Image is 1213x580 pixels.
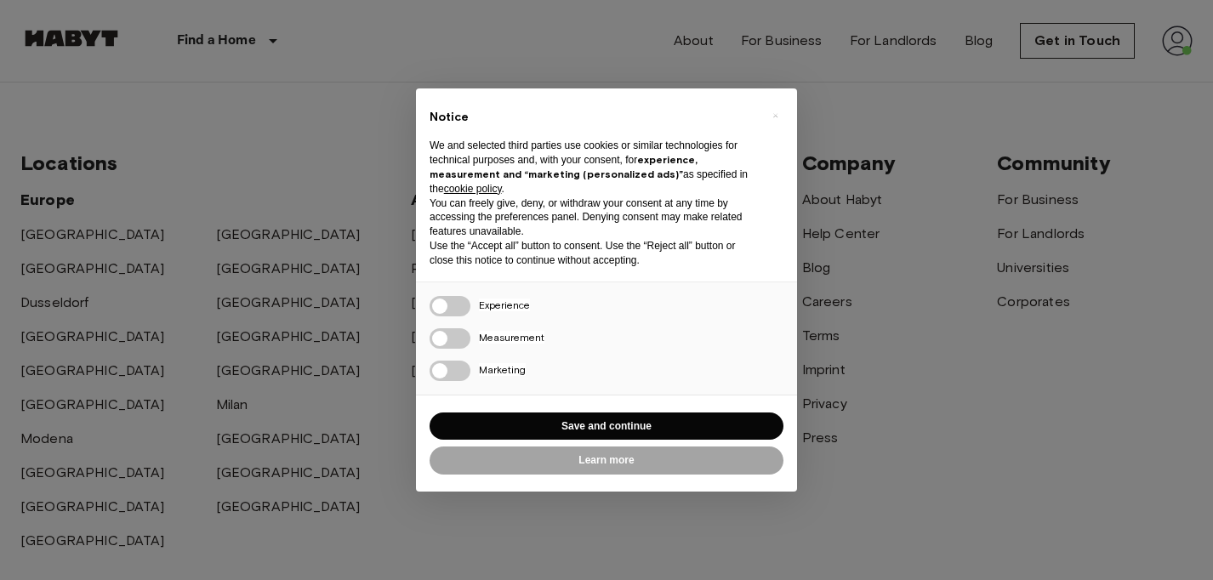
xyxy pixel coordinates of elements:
[430,446,783,475] button: Learn more
[761,102,789,129] button: Close this notice
[430,139,756,196] p: We and selected third parties use cookies or similar technologies for technical purposes and, wit...
[430,412,783,441] button: Save and continue
[430,239,756,268] p: Use the “Accept all” button to consent. Use the “Reject all” button or close this notice to conti...
[430,196,756,239] p: You can freely give, deny, or withdraw your consent at any time by accessing the preferences pane...
[430,153,698,180] strong: experience, measurement and “marketing (personalized ads)”
[772,105,778,126] span: ×
[479,363,526,376] span: Marketing
[444,183,502,195] a: cookie policy
[479,331,544,344] span: Measurement
[479,299,530,311] span: Experience
[430,109,756,126] h2: Notice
